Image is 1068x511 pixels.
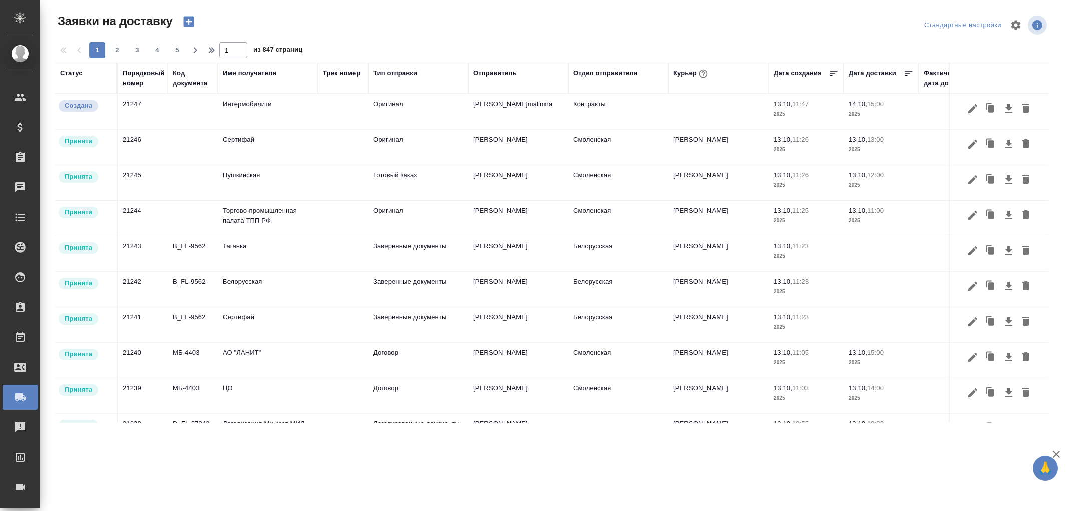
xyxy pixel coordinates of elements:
[774,251,839,261] p: 2025
[55,13,173,29] span: Заявки на доставку
[697,67,710,80] button: При выборе курьера статус заявки автоматически поменяется на «Принята»
[65,172,92,182] p: Принята
[1017,135,1034,154] button: Удалить
[1000,241,1017,260] button: Скачать
[1017,419,1034,438] button: Удалить
[368,165,468,200] td: Готовый заказ
[1000,170,1017,189] button: Скачать
[774,420,792,427] p: 13.10,
[1017,170,1034,189] button: Удалить
[118,307,168,342] td: 21241
[169,45,185,55] span: 5
[792,384,809,392] p: 11:03
[1000,206,1017,225] button: Скачать
[169,42,185,58] button: 5
[964,241,981,260] button: Редактировать
[849,384,867,392] p: 13.10,
[368,343,468,378] td: Договор
[168,343,218,378] td: МБ-4403
[568,201,668,236] td: Смоленская
[792,207,809,214] p: 11:25
[218,343,318,378] td: АО "ЛАНИТ"
[792,278,809,285] p: 11:23
[118,165,168,200] td: 21245
[65,278,92,288] p: Принята
[118,343,168,378] td: 21240
[774,287,839,297] p: 2025
[173,68,213,88] div: Код документа
[964,348,981,367] button: Редактировать
[65,349,92,359] p: Принята
[65,101,92,111] p: Создана
[129,45,145,55] span: 3
[792,420,809,427] p: 10:55
[468,236,568,271] td: [PERSON_NAME]
[368,272,468,307] td: Заверенные документы
[118,414,168,449] td: 21238
[58,312,112,326] div: Курьер назначен
[867,100,884,108] p: 15:00
[468,94,568,129] td: [PERSON_NAME]malinina
[368,130,468,165] td: Оригинал
[218,165,318,200] td: Пушкинская
[58,135,112,148] div: Курьер назначен
[118,272,168,307] td: 21242
[168,414,218,449] td: D_FL-27342
[964,312,981,331] button: Редактировать
[774,242,792,250] p: 13.10,
[65,314,92,324] p: Принята
[218,272,318,307] td: Белорусская
[1000,277,1017,296] button: Скачать
[774,100,792,108] p: 13.10,
[177,13,201,30] button: Создать
[849,420,867,427] p: 13.10,
[774,322,839,332] p: 2025
[981,135,1000,154] button: Клонировать
[981,170,1000,189] button: Клонировать
[568,307,668,342] td: Белорусская
[368,378,468,413] td: Договор
[223,68,276,78] div: Имя получателя
[1000,135,1017,154] button: Скачать
[218,307,318,342] td: Сертифай
[218,94,318,129] td: Интермобилити
[65,207,92,217] p: Принята
[368,307,468,342] td: Заверенные документы
[981,383,1000,402] button: Клонировать
[118,378,168,413] td: 21239
[849,68,896,78] div: Дата доставки
[168,272,218,307] td: B_FL-9562
[849,358,914,368] p: 2025
[253,44,302,58] span: из 847 страниц
[1017,312,1034,331] button: Удалить
[668,307,769,342] td: [PERSON_NAME]
[792,136,809,143] p: 11:26
[981,99,1000,118] button: Клонировать
[573,68,637,78] div: Отдел отправителя
[568,130,668,165] td: Смоленская
[1017,277,1034,296] button: Удалить
[118,94,168,129] td: 21247
[964,170,981,189] button: Редактировать
[218,236,318,271] td: Таганка
[368,94,468,129] td: Оригинал
[568,378,668,413] td: Смоленская
[774,136,792,143] p: 13.10,
[673,67,710,80] div: Курьер
[468,201,568,236] td: [PERSON_NAME]
[218,378,318,413] td: ЦО
[964,277,981,296] button: Редактировать
[568,272,668,307] td: Белорусская
[1037,458,1054,479] span: 🙏
[1017,383,1034,402] button: Удалить
[568,94,668,129] td: Контракты
[118,236,168,271] td: 21243
[58,277,112,290] div: Курьер назначен
[1017,348,1034,367] button: Удалить
[568,343,668,378] td: Смоленская
[60,68,83,78] div: Статус
[981,312,1000,331] button: Клонировать
[1000,419,1017,438] button: Скачать
[118,201,168,236] td: 21244
[368,201,468,236] td: Оригинал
